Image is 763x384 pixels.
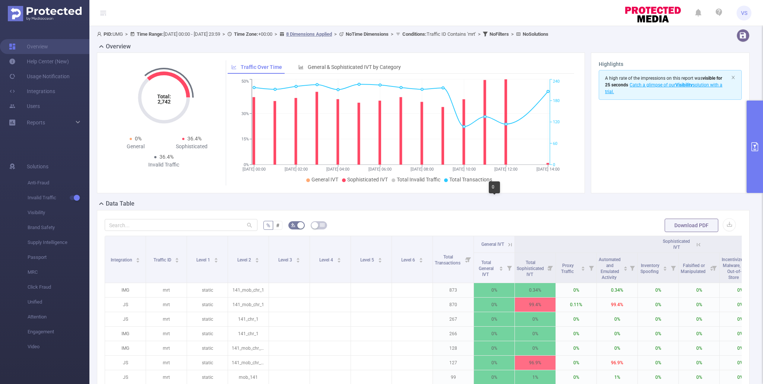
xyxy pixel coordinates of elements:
div: Sort [214,257,218,261]
tspan: 60 [553,141,557,146]
b: No Filters [490,31,509,37]
div: Sort [581,265,585,270]
p: 0% [679,341,719,355]
p: static [187,341,228,355]
a: Usage Notification [9,69,70,84]
h3: Highlights [599,60,742,68]
div: Sophisticated [164,143,220,150]
i: Filter menu [668,253,678,283]
b: Time Range: [137,31,164,37]
p: static [187,356,228,370]
tspan: 120 [553,120,560,125]
i: icon: caret-down [623,268,627,270]
i: icon: user [97,32,104,37]
span: Supply Intelligence [28,235,89,250]
i: icon: caret-down [255,260,259,262]
i: icon: caret-up [214,257,218,259]
p: 0% [638,298,678,312]
p: IMG [105,283,146,297]
i: icon: caret-up [581,265,585,267]
i: icon: caret-down [337,260,341,262]
span: Traffic Over Time [241,64,282,70]
i: icon: caret-down [214,260,218,262]
tspan: [DATE] 00:00 [243,167,266,172]
p: 0% [720,341,760,355]
i: icon: caret-down [136,260,140,262]
i: icon: caret-down [175,260,179,262]
p: mrt [146,298,187,312]
p: 870 [433,298,474,312]
i: icon: caret-up [337,257,341,259]
p: IMG [105,327,146,341]
p: 99.4% [515,298,555,312]
p: 141_mob_chr_33 [228,356,269,370]
img: Protected Media [8,6,82,21]
i: icon: caret-down [419,260,423,262]
p: 0% [679,312,719,326]
i: icon: caret-down [378,260,382,262]
i: Filter menu [545,253,555,283]
span: Proxy Traffic [561,263,575,274]
p: 0% [679,283,719,297]
input: Search... [105,219,257,231]
p: 267 [433,312,474,326]
h2: Data Table [106,199,134,208]
p: 0% [597,312,637,326]
span: Anti-Fraud [28,175,89,190]
u: 8 Dimensions Applied [286,31,332,37]
tspan: 0% [244,162,249,167]
a: Reports [27,115,45,130]
span: Total Transactions [435,254,462,266]
span: Attention [28,310,89,324]
i: icon: caret-down [663,268,667,270]
i: icon: caret-up [296,257,300,259]
span: > [220,31,227,37]
span: Level 3 [278,257,293,263]
p: 141_mob_chr_33 [228,341,269,355]
tspan: 240 [553,79,560,84]
p: static [187,312,228,326]
div: Invalid Traffic [136,161,192,169]
span: Incentivized, Malware, or Out-of-Store [722,257,747,280]
span: 36.4% [159,154,174,160]
p: 0% [556,283,596,297]
i: Filter menu [586,253,596,283]
p: 0% [474,356,515,370]
span: Integration [111,257,133,263]
div: General [108,143,164,150]
i: icon: caret-up [136,257,140,259]
div: Sort [499,265,503,270]
i: icon: bar-chart [298,64,304,70]
span: Sophisticated IVT [663,239,690,250]
p: 0% [679,298,719,312]
p: 0% [638,356,678,370]
p: 0% [679,356,719,370]
span: Reports [27,120,45,126]
i: icon: caret-down [581,268,585,270]
p: 0% [638,341,678,355]
p: static [187,283,228,297]
p: 0% [638,327,678,341]
p: IMG [105,341,146,355]
div: Sort [175,257,179,261]
button: Download PDF [665,219,718,232]
h2: Overview [106,42,131,51]
p: mrt [146,283,187,297]
span: # [276,222,279,228]
i: icon: caret-down [296,260,300,262]
p: 0.34% [515,283,555,297]
p: JS [105,356,146,370]
p: 0% [515,327,555,341]
span: Level 4 [319,257,334,263]
p: 0% [720,283,760,297]
div: 0 [489,181,500,193]
p: mrt [146,356,187,370]
p: 0% [474,283,515,297]
span: A high rate of the impressions on this report [605,76,693,81]
i: Filter menu [463,236,474,283]
p: static [187,298,228,312]
tspan: Total: [157,93,171,99]
span: Total Invalid Traffic [397,177,440,183]
p: 141_chr_1 [228,327,269,341]
p: 0% [556,341,596,355]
